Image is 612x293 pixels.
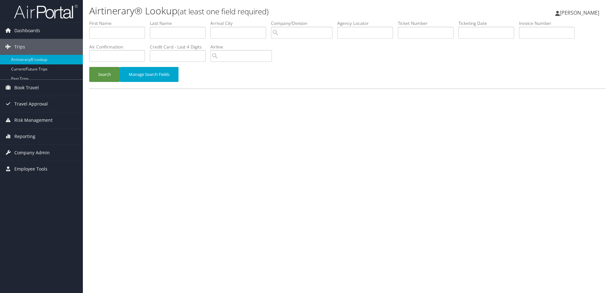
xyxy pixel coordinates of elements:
label: Last Name [150,20,210,26]
span: Risk Management [14,112,53,128]
label: Airline [210,44,277,50]
label: Ticketing Date [458,20,519,26]
label: Air Confirmation [89,44,150,50]
img: airportal-logo.png [14,4,78,19]
span: [PERSON_NAME] [560,9,599,16]
a: [PERSON_NAME] [555,3,606,22]
button: Manage Search Fields [120,67,178,82]
span: Employee Tools [14,161,47,177]
small: (at least one field required) [178,6,269,17]
label: Arrival City [210,20,271,26]
span: Travel Approval [14,96,48,112]
label: Invoice Number [519,20,579,26]
span: Trips [14,39,25,55]
span: Company Admin [14,145,50,161]
span: Dashboards [14,23,40,39]
button: Search [89,67,120,82]
h1: Airtinerary® Lookup [89,4,433,18]
label: Company/Division [271,20,337,26]
label: Credit Card - Last 4 Digits [150,44,210,50]
label: Ticket Number [398,20,458,26]
label: Agency Locator [337,20,398,26]
span: Book Travel [14,80,39,96]
span: Reporting [14,128,35,144]
label: First Name [89,20,150,26]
